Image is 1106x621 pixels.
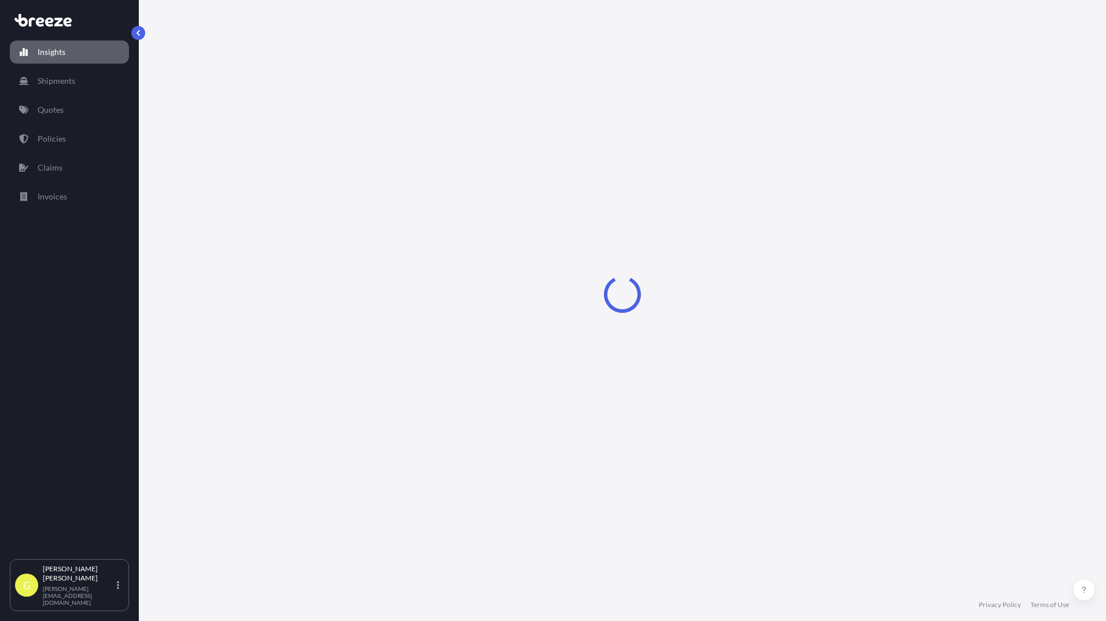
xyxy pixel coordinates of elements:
[1030,600,1069,609] a: Terms of Use
[43,585,115,606] p: [PERSON_NAME][EMAIL_ADDRESS][DOMAIN_NAME]
[38,162,62,173] p: Claims
[38,75,75,87] p: Shipments
[10,127,129,150] a: Policies
[38,104,64,116] p: Quotes
[10,40,129,64] a: Insights
[43,564,115,583] p: [PERSON_NAME] [PERSON_NAME]
[10,156,129,179] a: Claims
[38,191,67,202] p: Invoices
[23,579,31,591] span: G
[38,46,65,58] p: Insights
[38,133,66,145] p: Policies
[10,69,129,93] a: Shipments
[10,185,129,208] a: Invoices
[10,98,129,121] a: Quotes
[979,600,1021,609] a: Privacy Policy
